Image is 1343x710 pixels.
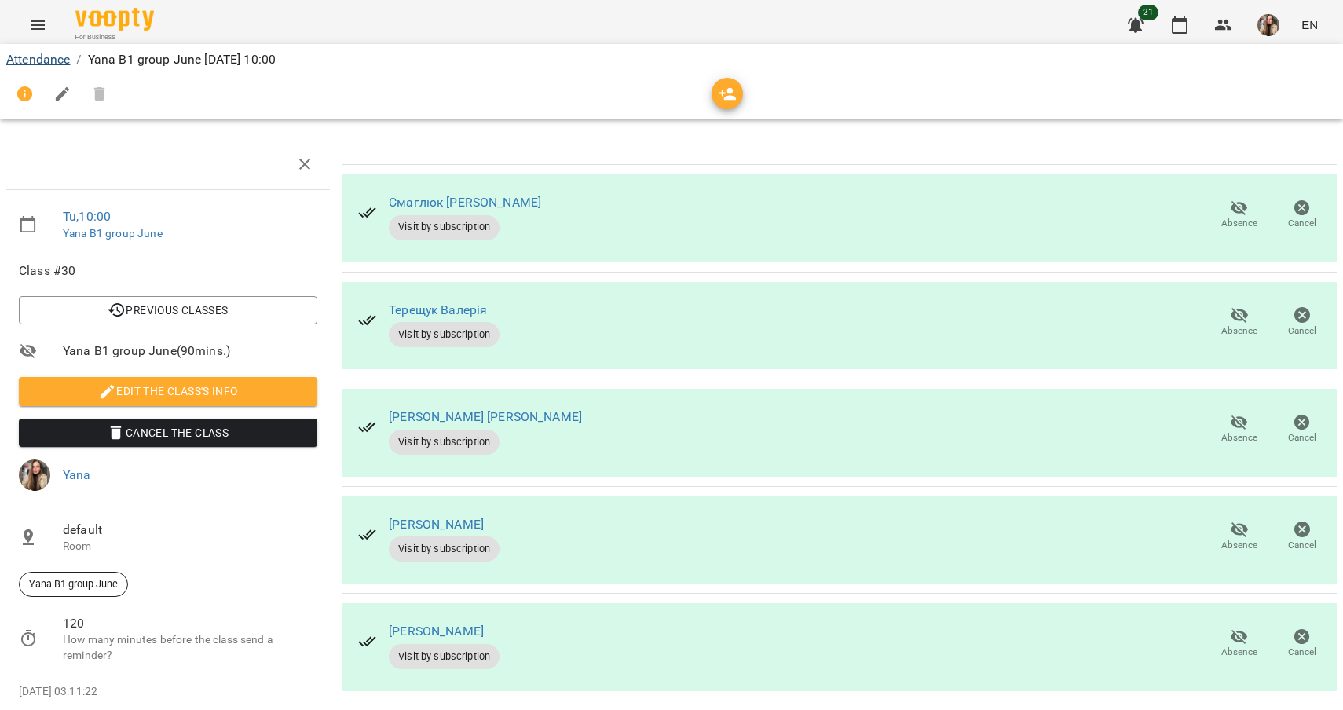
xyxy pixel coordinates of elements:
[63,467,91,482] a: Yana
[19,419,317,447] button: Cancel the class
[19,377,317,405] button: Edit the class's Info
[1295,10,1324,39] button: EN
[1208,408,1271,452] button: Absence
[63,227,163,240] a: Yana B1 group June
[63,539,317,554] p: Room
[389,195,541,210] a: Смаглюк [PERSON_NAME]
[389,517,484,532] a: [PERSON_NAME]
[1301,16,1318,33] span: EN
[20,577,127,591] span: Yana B1 group June
[19,459,50,491] img: ff8a976e702017e256ed5c6ae80139e5.jpg
[389,650,500,664] span: Visit by subscription
[31,382,305,401] span: Edit the class's Info
[1288,431,1316,445] span: Cancel
[1221,431,1257,445] span: Absence
[75,32,154,42] span: For Business
[19,296,317,324] button: Previous Classes
[19,572,128,597] div: Yana B1 group June
[19,262,317,280] span: Class #30
[389,435,500,449] span: Visit by subscription
[31,301,305,320] span: Previous Classes
[19,684,317,700] p: [DATE] 03:11:22
[1138,5,1158,20] span: 21
[1271,300,1334,344] button: Cancel
[1271,515,1334,559] button: Cancel
[389,624,484,639] a: [PERSON_NAME]
[63,209,111,224] a: Tu , 10:00
[389,409,582,424] a: [PERSON_NAME] [PERSON_NAME]
[1288,539,1316,552] span: Cancel
[88,50,276,69] p: Yana B1 group June [DATE] 10:00
[1271,408,1334,452] button: Cancel
[1208,622,1271,666] button: Absence
[1208,193,1271,237] button: Absence
[389,542,500,556] span: Visit by subscription
[1221,217,1257,230] span: Absence
[63,521,317,540] span: default
[1257,14,1279,36] img: ff8a976e702017e256ed5c6ae80139e5.jpg
[1288,217,1316,230] span: Cancel
[1221,324,1257,338] span: Absence
[31,423,305,442] span: Cancel the class
[63,342,317,360] span: Yana B1 group June ( 90 mins. )
[63,614,317,633] span: 120
[389,328,500,342] span: Visit by subscription
[6,50,1337,69] nav: breadcrumb
[1208,515,1271,559] button: Absence
[63,632,317,663] p: How many minutes before the class send a reminder?
[1271,622,1334,666] button: Cancel
[76,50,81,69] li: /
[75,8,154,31] img: Voopty Logo
[389,302,487,317] a: Терещук Валерія
[389,220,500,234] span: Visit by subscription
[1271,193,1334,237] button: Cancel
[1288,646,1316,659] span: Cancel
[1288,324,1316,338] span: Cancel
[1221,539,1257,552] span: Absence
[1208,300,1271,344] button: Absence
[1221,646,1257,659] span: Absence
[19,6,57,44] button: Menu
[6,52,70,67] a: Attendance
